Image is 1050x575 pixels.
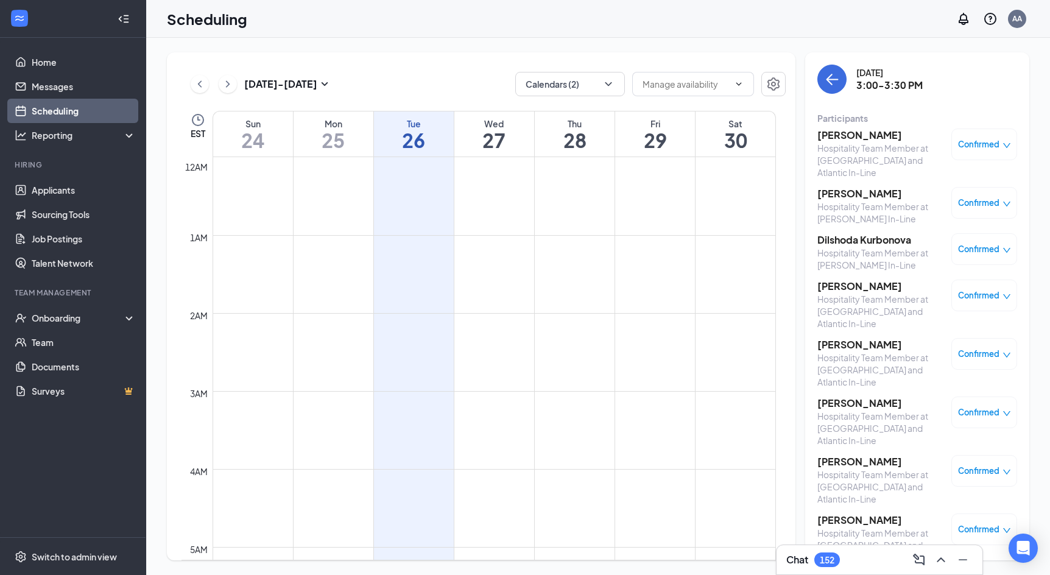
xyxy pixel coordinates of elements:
svg: ChevronDown [602,78,615,90]
h1: Scheduling [167,9,247,29]
h1: 30 [696,130,775,150]
div: 3am [188,387,210,400]
h1: 27 [454,130,534,150]
div: Reporting [32,129,136,141]
span: down [1002,526,1011,535]
div: Thu [535,118,615,130]
button: Calendars (2)ChevronDown [515,72,625,96]
button: ChevronRight [219,75,237,93]
div: Hospitality Team Member at [GEOGRAPHIC_DATA] and Atlantic In-Line [817,351,945,388]
svg: Settings [15,551,27,563]
div: Hospitality Team Member at [GEOGRAPHIC_DATA] and Atlantic In-Line [817,142,945,178]
svg: WorkstreamLogo [13,12,26,24]
span: down [1002,200,1011,208]
span: Confirmed [958,406,999,418]
div: Hospitality Team Member at [GEOGRAPHIC_DATA] and Atlantic In-Line [817,293,945,330]
svg: ChevronUp [934,552,948,567]
div: Open Intercom Messenger [1009,534,1038,563]
h3: [DATE] - [DATE] [244,77,317,91]
a: Team [32,330,136,355]
div: Hospitality Team Member at [GEOGRAPHIC_DATA] and Atlantic In-Line [817,410,945,446]
span: Confirmed [958,465,999,477]
svg: UserCheck [15,312,27,324]
a: August 26, 2025 [374,111,454,157]
button: back-button [817,65,847,94]
span: Confirmed [958,289,999,302]
a: Job Postings [32,227,136,251]
span: Confirmed [958,197,999,209]
svg: Collapse [118,13,130,25]
button: ChevronLeft [191,75,209,93]
svg: Analysis [15,129,27,141]
h3: Dilshoda Kurbonova [817,233,945,247]
div: 12am [183,160,210,174]
div: Switch to admin view [32,551,117,563]
a: August 24, 2025 [213,111,293,157]
span: down [1002,292,1011,301]
div: Hospitality Team Member at [GEOGRAPHIC_DATA] and Atlantic In-Line [817,527,945,563]
button: Minimize [953,550,973,570]
h3: [PERSON_NAME] [817,397,945,410]
a: Scheduling [32,99,136,123]
svg: ChevronDown [734,79,744,89]
a: Applicants [32,178,136,202]
div: 2am [188,309,210,322]
span: down [1002,141,1011,150]
div: Sun [213,118,293,130]
div: AA [1012,13,1022,24]
h3: [PERSON_NAME] [817,338,945,351]
div: Wed [454,118,534,130]
div: Hospitality Team Member at [PERSON_NAME] In-Line [817,200,945,225]
button: Settings [761,72,786,96]
svg: Settings [766,77,781,91]
input: Manage availability [643,77,729,91]
h3: [PERSON_NAME] [817,455,945,468]
h1: 24 [213,130,293,150]
h3: 3:00-3:30 PM [856,79,923,92]
h1: 26 [374,130,454,150]
span: Confirmed [958,138,999,150]
div: 1am [188,231,210,244]
div: 152 [820,555,834,565]
a: August 30, 2025 [696,111,775,157]
div: Team Management [15,287,133,298]
svg: QuestionInfo [983,12,998,26]
a: Home [32,50,136,74]
svg: Clock [191,113,205,127]
span: Confirmed [958,523,999,535]
h1: 25 [294,130,373,150]
div: [DATE] [856,66,923,79]
div: Participants [817,112,1017,124]
div: Hospitality Team Member at [PERSON_NAME] In-Line [817,247,945,271]
svg: ChevronRight [222,77,234,91]
div: Hospitality Team Member at [GEOGRAPHIC_DATA] and Atlantic In-Line [817,468,945,505]
div: Hiring [15,160,133,170]
div: Sat [696,118,775,130]
a: August 27, 2025 [454,111,534,157]
button: ChevronUp [931,550,951,570]
div: Onboarding [32,312,125,324]
h1: 29 [615,130,695,150]
h3: [PERSON_NAME] [817,513,945,527]
button: ComposeMessage [909,550,929,570]
h1: 28 [535,130,615,150]
span: Confirmed [958,348,999,360]
div: 4am [188,465,210,478]
span: down [1002,409,1011,418]
a: August 28, 2025 [535,111,615,157]
svg: ComposeMessage [912,552,926,567]
div: 5am [188,543,210,556]
svg: Minimize [956,552,970,567]
h3: Chat [786,553,808,566]
a: Documents [32,355,136,379]
a: August 25, 2025 [294,111,373,157]
svg: SmallChevronDown [317,77,332,91]
svg: ArrowLeft [825,72,839,86]
a: Sourcing Tools [32,202,136,227]
div: Tue [374,118,454,130]
h3: [PERSON_NAME] [817,129,945,142]
span: down [1002,468,1011,476]
div: Fri [615,118,695,130]
span: down [1002,246,1011,255]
